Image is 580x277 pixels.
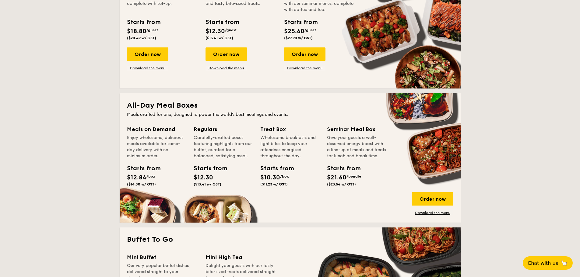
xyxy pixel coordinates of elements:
div: Treat Box [260,125,320,133]
div: Give your guests a well-deserved energy boost with a line-up of meals and treats for lunch and br... [327,135,386,159]
div: Order now [284,47,325,61]
span: $10.30 [260,174,280,181]
span: ($23.54 w/ GST) [327,182,356,186]
div: Seminar Meal Box [327,125,386,133]
div: Wholesome breakfasts and light bites to keep your attendees energised throughout the day. [260,135,320,159]
span: 🦙 [561,260,568,267]
h2: All-Day Meal Boxes [127,101,453,110]
div: Starts from [284,18,317,27]
span: $12.30 [206,28,225,35]
div: Carefully-crafted boxes featuring highlights from our buffet, curated for a balanced, satisfying ... [194,135,253,159]
span: $21.60 [327,174,346,181]
h2: Buffet To Go [127,235,453,244]
span: /box [280,174,289,178]
span: /bundle [346,174,361,178]
span: /guest [304,28,316,32]
div: Order now [412,192,453,206]
span: Chat with us [528,260,558,266]
div: Order now [127,47,168,61]
div: Mini High Tea [206,253,277,261]
div: Starts from [327,164,354,173]
div: Meals crafted for one, designed to power the world's best meetings and events. [127,112,453,118]
span: ($13.41 w/ GST) [194,182,221,186]
span: ($20.49 w/ GST) [127,36,156,40]
a: Download the menu [127,66,168,71]
button: Chat with us🦙 [523,256,573,270]
div: Order now [206,47,247,61]
span: $25.60 [284,28,304,35]
span: ($14.00 w/ GST) [127,182,156,186]
span: $12.30 [194,174,213,181]
span: $18.80 [127,28,146,35]
div: Enjoy wholesome, delicious meals available for same-day delivery with no minimum order. [127,135,186,159]
div: Starts from [206,18,239,27]
span: ($27.90 w/ GST) [284,36,313,40]
div: Meals on Demand [127,125,186,133]
div: Regulars [194,125,253,133]
span: $12.84 [127,174,146,181]
div: Starts from [260,164,288,173]
div: Starts from [127,18,160,27]
span: /box [146,174,155,178]
span: ($13.41 w/ GST) [206,36,233,40]
span: /guest [225,28,237,32]
a: Download the menu [412,210,453,215]
div: Mini Buffet [127,253,198,261]
div: Starts from [194,164,221,173]
a: Download the menu [284,66,325,71]
div: Starts from [127,164,154,173]
span: /guest [146,28,158,32]
a: Download the menu [206,66,247,71]
span: ($11.23 w/ GST) [260,182,288,186]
